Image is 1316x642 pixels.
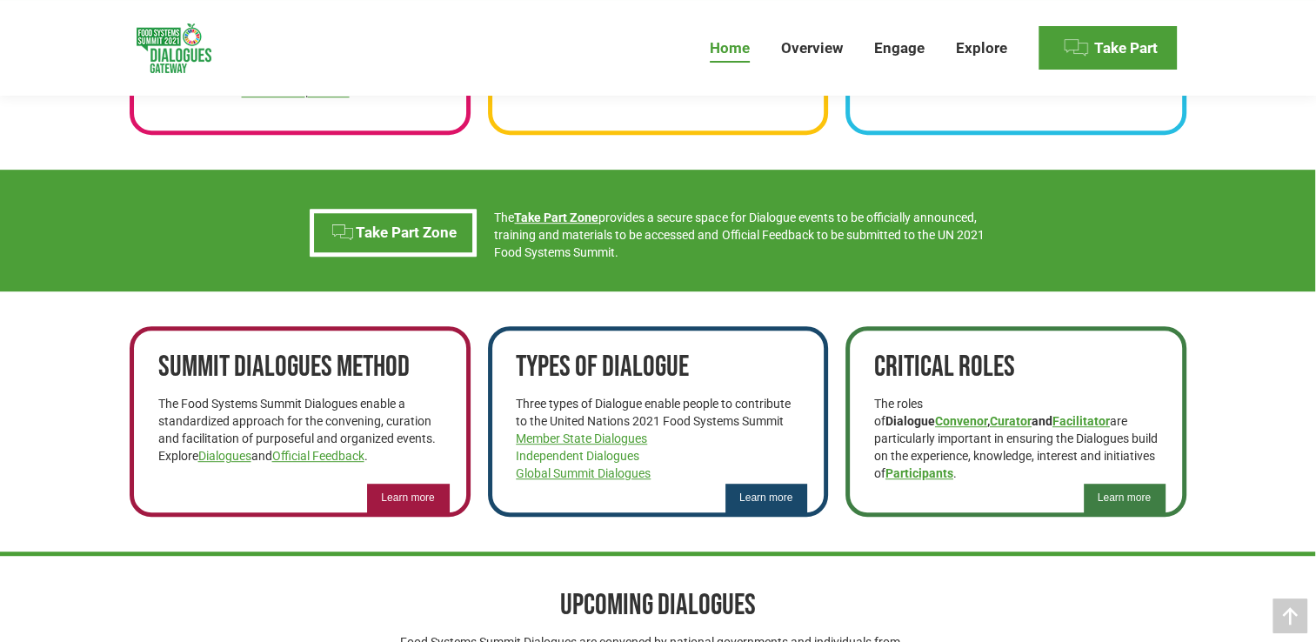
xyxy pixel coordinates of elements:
span: Learn more [739,491,792,505]
h2: TYPES OF DIALOGUE [516,348,800,386]
a: Curator [990,414,1032,428]
span: Home [710,39,750,57]
h2: SUMMIT DIALOGUES METHOD [158,348,443,386]
a: Facilitator [1052,414,1110,428]
span: Engage [874,39,925,57]
p: The Food Systems Summit Dialogues enable a standardized approach for the convening, curation and ... [158,395,443,465]
span: Overview [781,39,843,57]
a: Convenor [935,414,987,428]
a: Take Part Zone [514,211,598,224]
strong: Dialogue , and [885,414,1110,428]
span: Explore [956,39,1007,57]
h2: CRITICAL ROLES [874,348,1159,386]
p: The roles of are particularly important in ensuring the Dialogues build on the experience, knowle... [874,395,1159,482]
span: Take Part [1094,39,1158,57]
a: Global Summit Dialogues [516,466,651,480]
img: Menu icon [1063,35,1089,61]
button: Learn more [367,484,448,512]
a: Member State Dialogues [516,431,647,445]
a: Dialogues [198,449,251,463]
img: Food Systems Summit Dialogues [137,23,211,73]
a: Independent Dialogues [516,449,639,463]
span: Learn more [381,491,434,505]
span: Learn more [1098,491,1151,505]
button: Learn more [725,484,806,512]
h2: UPCOMING DIALOGUES [400,586,916,625]
p: Three types of Dialogue enable people to contribute to the United Nations 2021 Food Systems Summit [516,395,800,482]
button: Learn more [1084,484,1165,512]
a: Official Feedback [272,449,364,463]
a: cTake Part Zone [310,209,477,257]
a: Participants [885,466,953,480]
div: The provides a secure space for Dialogue events to be officially announced, training and material... [494,209,1005,261]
